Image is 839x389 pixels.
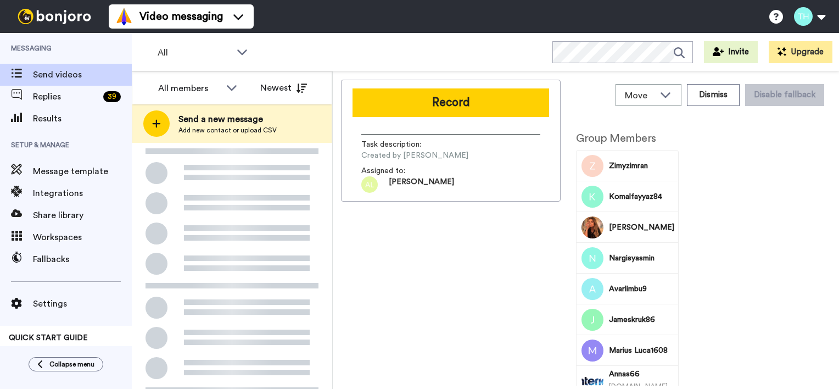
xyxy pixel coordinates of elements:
[745,84,824,106] button: Disable fallback
[609,314,674,325] span: Jameskruk86
[33,253,132,266] span: Fallbacks
[252,77,315,99] button: Newest
[389,176,454,193] span: [PERSON_NAME]
[687,84,740,106] button: Dismiss
[103,91,121,102] div: 39
[609,345,674,356] span: Marius Luca1608
[609,191,674,202] span: Komalfayyaz84
[769,41,832,63] button: Upgrade
[139,9,223,24] span: Video messaging
[33,90,99,103] span: Replies
[581,340,603,362] img: Image of Marius luca1608
[576,132,679,145] h2: Group Members
[33,209,132,222] span: Share library
[33,231,132,244] span: Workspaces
[33,187,132,200] span: Integrations
[33,165,132,178] span: Message template
[49,360,94,369] span: Collapse menu
[178,113,277,126] span: Send a new message
[625,89,655,102] span: Move
[353,88,549,117] button: Record
[33,68,132,81] span: Send videos
[115,8,133,25] img: vm-color.svg
[581,155,603,177] img: Image of Zimyzimran
[581,247,603,269] img: Image of Nargisyasmin
[361,176,378,193] img: al.png
[609,222,674,233] span: [PERSON_NAME]
[158,82,221,95] div: All members
[609,253,674,264] span: Nargisyasmin
[9,334,88,342] span: QUICK START GUIDE
[609,160,674,171] span: Zimyzimran
[33,112,132,125] span: Results
[609,284,674,294] span: Avarlimbu9
[361,150,468,161] span: Created by [PERSON_NAME]
[361,139,438,150] span: Task description :
[581,186,603,208] img: Image of Komalfayyaz84
[581,309,603,331] img: Image of Jameskruk86
[704,41,758,63] button: Invite
[581,216,603,238] img: Image of Charlotte Emerson
[361,165,438,176] span: Assigned to:
[29,357,103,371] button: Collapse menu
[13,9,96,24] img: bj-logo-header-white.svg
[609,369,674,380] span: Annas66
[581,278,603,300] img: Image of Avarlimbu9
[158,46,231,59] span: All
[33,297,132,310] span: Settings
[178,126,277,135] span: Add new contact or upload CSV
